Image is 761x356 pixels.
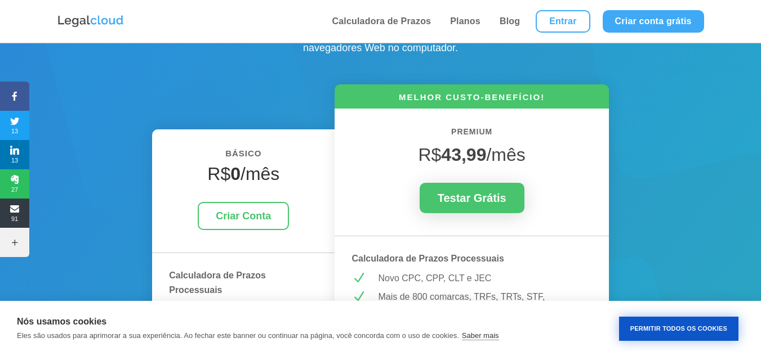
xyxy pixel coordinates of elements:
[198,202,289,231] a: Criar Conta
[351,290,366,304] span: N
[169,271,266,295] strong: Calculadora de Prazos Processuais
[441,145,486,165] strong: 43,99
[619,317,738,341] button: Permitir Todos os Cookies
[351,125,591,145] h6: PREMIUM
[378,290,591,318] p: Mais de 800 comarcas, TRFs, TRTs, STF, [GEOGRAPHIC_DATA]
[335,91,608,109] h6: MELHOR CUSTO-BENEFÍCIO!
[351,254,504,263] strong: Calculadora de Prazos Processuais
[420,183,524,213] a: Testar Grátis
[603,10,704,33] a: Criar conta grátis
[462,331,499,340] a: Saber mais
[169,146,318,166] h6: BÁSICO
[17,331,459,340] p: Eles são usados para aprimorar a sua experiência. Ao fechar este banner ou continuar na página, v...
[536,10,590,33] a: Entrar
[169,163,318,190] h4: R$ /mês
[17,317,106,326] strong: Nós usamos cookies
[230,164,241,184] strong: 0
[57,14,124,29] img: Logo da Legalcloud
[378,271,591,286] p: Novo CPC, CPP, CLT e JEC
[351,271,366,285] span: N
[418,145,525,165] span: R$ /mês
